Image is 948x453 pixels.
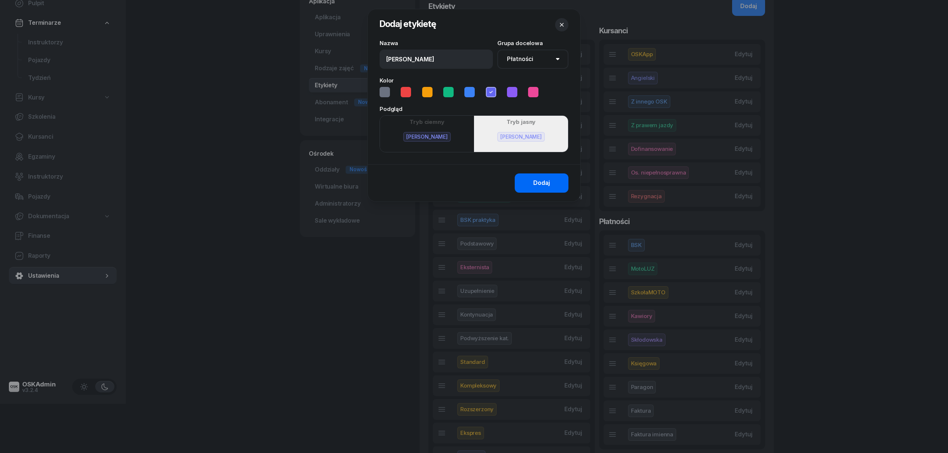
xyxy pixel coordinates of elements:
div: Tryb jasny [474,116,568,128]
span: [PERSON_NAME] [497,132,545,141]
button: Dodaj [515,173,568,193]
div: Tryb ciemny [380,116,474,128]
span: Dodaj [533,178,550,188]
span: Dodaj etykietę [380,18,436,29]
span: [PERSON_NAME] [403,132,451,141]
